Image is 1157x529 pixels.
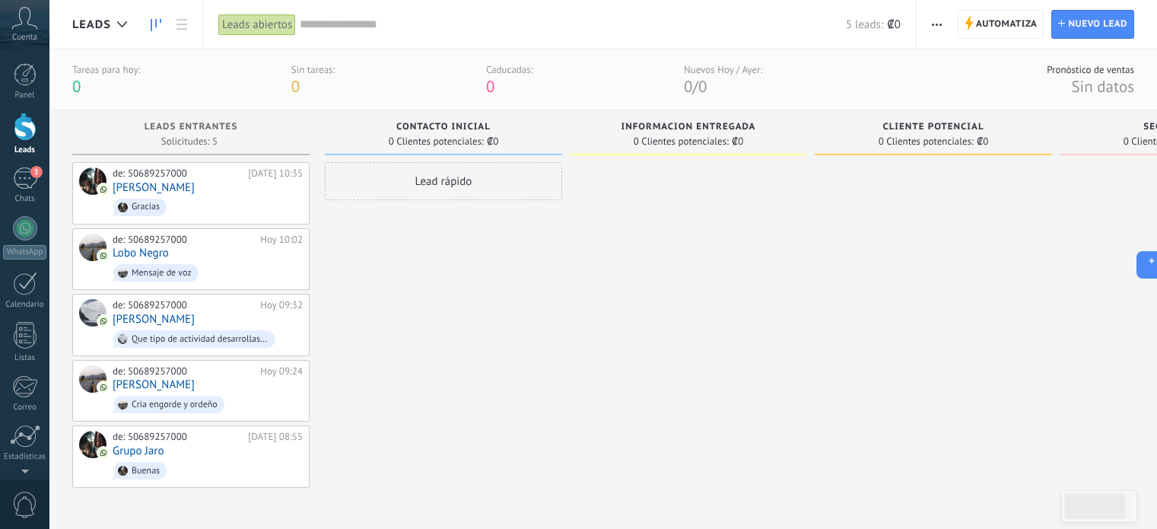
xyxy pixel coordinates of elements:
[145,122,238,132] span: Leads Entrantes
[1051,10,1134,39] a: Nuevo lead
[577,122,799,135] div: Informacion Entregada
[486,76,494,97] span: 0
[887,18,901,32] span: ₡0
[846,18,883,32] span: 5 leads:
[487,137,498,146] span: ₡0
[113,181,195,194] a: [PERSON_NAME]
[113,247,169,260] a: Lobo Negro
[3,300,47,310] div: Calendario
[79,431,106,458] div: Grupo Jaro
[248,431,303,443] div: [DATE] 08:55
[291,63,335,76] div: Sin tareas:
[879,137,974,146] span: 0 Clientes potenciales:
[3,145,47,155] div: Leads
[98,250,109,261] img: com.amocrm.amocrmwa.svg
[3,403,47,413] div: Correo
[3,452,47,462] div: Estadísticas
[3,245,46,260] div: WhatsApp
[169,10,195,40] a: Lista
[113,167,243,180] div: de: 50689257000
[634,137,729,146] span: 0 Clientes potenciales:
[98,382,109,393] img: com.amocrm.amocrmwa.svg
[291,76,300,97] span: 0
[79,299,106,327] div: Jose Fran Vargas Alfaro
[143,10,169,40] a: Leads
[1068,11,1127,38] span: Nuevo lead
[80,122,302,135] div: Leads Entrantes
[325,162,562,200] div: Lead rápido
[132,334,269,345] div: Que tipo de actividad desarrollas en tu finca?
[977,137,988,146] span: ₡0
[113,234,255,246] div: de: 50689257000
[79,365,106,393] div: José Andrés Gutiérrez Gar
[1071,76,1134,97] span: Sin datos
[684,76,692,97] span: 0
[113,313,195,326] a: [PERSON_NAME]
[113,299,255,311] div: de: 50689257000
[822,122,1044,135] div: cliente potencial
[248,167,303,180] div: [DATE] 10:35
[396,122,491,132] span: Contacto inicial
[218,14,296,36] div: Leads abiertos
[3,194,47,204] div: Chats
[161,137,218,146] span: Solicitudes: 5
[958,10,1044,39] a: Automatiza
[132,400,218,410] div: Cria engorde y ordeño
[698,76,707,97] span: 0
[12,33,37,43] span: Cuenta
[260,365,303,378] div: Hoy 09:24
[3,353,47,363] div: Listas
[113,365,255,378] div: de: 50689257000
[72,63,140,76] div: Tareas para hoy:
[693,76,698,97] span: /
[260,234,303,246] div: Hoy 10:02
[684,63,762,76] div: Nuevos Hoy / Ayer:
[486,63,533,76] div: Caducadas:
[621,122,756,132] span: Informacion Entregada
[882,122,984,132] span: cliente potencial
[389,137,484,146] span: 0 Clientes potenciales:
[79,234,106,261] div: Lobo Negro
[113,378,195,391] a: [PERSON_NAME]
[132,466,160,476] div: Buenas
[132,202,160,212] div: Gracias
[113,445,164,457] a: Grupo Jaro
[72,18,111,32] span: Leads
[3,91,47,100] div: Panel
[926,10,948,39] button: Más
[732,137,743,146] span: ₡0
[98,448,109,458] img: com.amocrm.amocrmwa.svg
[72,76,81,97] span: 0
[30,166,43,178] span: 3
[113,431,243,443] div: de: 50689257000
[79,167,106,195] div: Francisco
[98,316,109,327] img: com.amocrm.amocrmwa.svg
[332,122,555,135] div: Contacto inicial
[976,11,1038,38] span: Automatiza
[132,268,192,279] div: Mensaje de voz
[260,299,303,311] div: Hoy 09:32
[1047,63,1134,76] div: Pronóstico de ventas
[98,184,109,195] img: com.amocrm.amocrmwa.svg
